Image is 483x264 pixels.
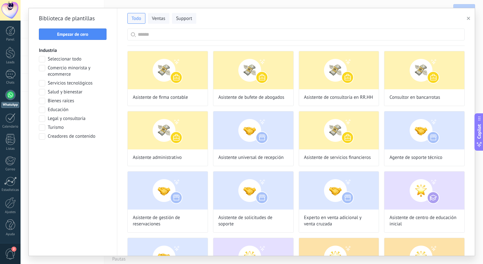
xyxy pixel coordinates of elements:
span: Agente de soporte técnico [389,154,442,161]
img: Asistente administrativo [128,111,208,149]
span: Copilot [476,124,482,139]
div: Estadísticas [1,188,20,192]
h2: Biblioteca de plantillas [39,13,107,23]
span: Asistente de solicitudes de soporte [218,215,288,227]
button: Empezar de cero [39,28,107,40]
span: Todo [131,16,141,22]
span: Asistente de consultoría en RR.HH [304,94,373,101]
span: Support [176,16,192,22]
span: 2 [11,247,16,252]
div: Calendario [1,125,20,129]
span: Comercio minorista y ecommerce [48,65,107,78]
div: Chats [1,81,20,85]
span: Creadores de contenido [48,133,95,140]
div: Correo [1,167,20,172]
div: Ajustes [1,210,20,214]
div: Leads [1,60,20,65]
img: Experto en venta adicional y venta cruzada [299,172,379,210]
div: Ayuda [1,232,20,236]
span: Asistente universal de recepción [218,154,284,161]
img: Asistente de gestión de reservaciones [128,172,208,210]
span: Asistente de bufete de abogados [218,94,284,101]
span: Asistente de firma contable [133,94,188,101]
img: Asistente de consultoría en RR.HH [299,51,379,89]
img: Consultor en bancarrotas [384,51,464,89]
span: Empezar de cero [57,32,89,36]
div: Panel [1,38,20,42]
span: Asistente de gestión de reservaciones [133,215,203,227]
button: Ventas [148,13,169,24]
h3: Industria [39,47,107,53]
div: WhatsApp [1,102,19,108]
span: Asistente de centro de educación inicial [389,215,459,227]
button: Support [172,13,196,24]
img: Asistente de firma contable [128,51,208,89]
img: Agente de soporte técnico [384,111,464,149]
span: Turismo [48,124,64,131]
span: Consultor en bancarrotas [389,94,440,101]
img: Asistente de bufete de abogados [213,51,293,89]
button: Todo [127,13,145,24]
img: Asistente universal de recepción [213,111,293,149]
span: Bienes raíces [48,98,74,104]
span: Salud y bienestar [48,89,83,95]
span: Servicios tecnológicos [48,80,93,86]
span: Educación [48,107,68,113]
span: Asistente de servicios financieros [304,154,371,161]
span: Asistente administrativo [133,154,182,161]
img: Asistente de solicitudes de soporte [213,172,293,210]
span: Experto en venta adicional y venta cruzada [304,215,374,227]
span: Ventas [152,16,165,22]
span: Legal y consultoría [48,116,85,122]
div: Listas [1,147,20,151]
img: Asistente de centro de educación inicial [384,172,464,210]
img: Asistente de servicios financieros [299,111,379,149]
span: Seleccionar todo [48,56,82,62]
